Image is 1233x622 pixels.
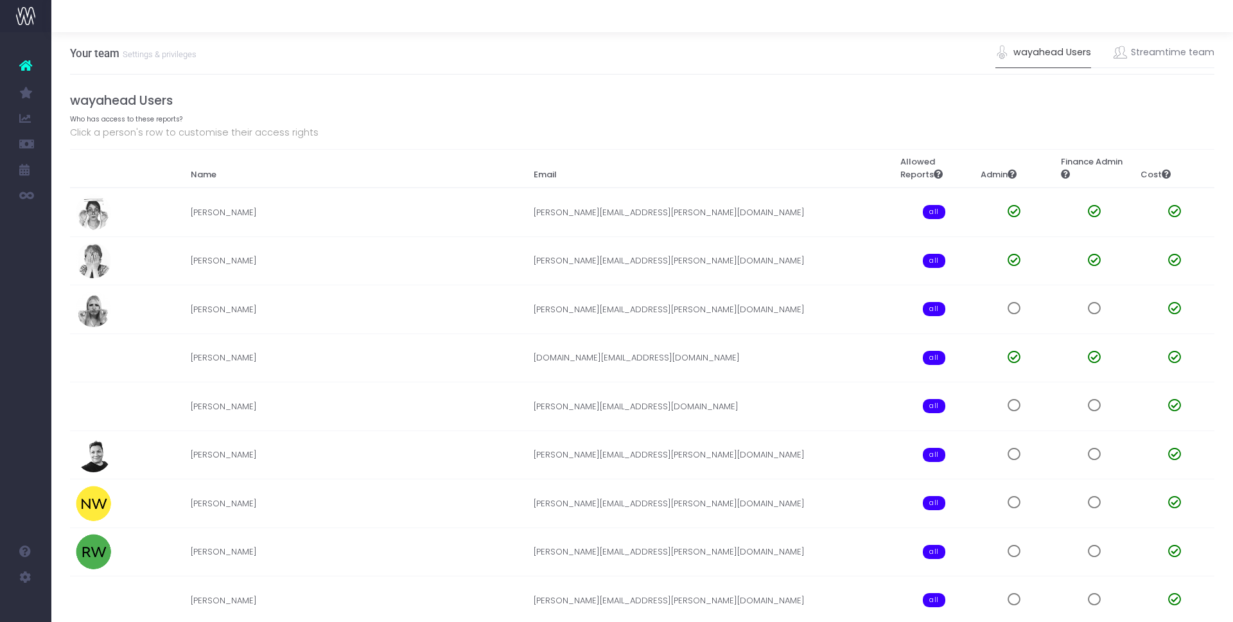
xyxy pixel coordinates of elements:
[76,389,111,424] img: profile_images
[184,285,528,334] td: [PERSON_NAME]
[923,593,945,607] span: all
[76,195,111,230] img: profile_images
[923,448,945,462] span: all
[70,93,1215,108] h4: wayahead Users
[119,47,197,60] small: Settings & privileges
[184,333,528,382] td: [PERSON_NAME]
[528,149,895,188] th: Email
[184,431,528,479] td: [PERSON_NAME]
[76,437,111,472] img: profile_images
[974,149,1054,188] th: Admin
[1054,149,1135,188] th: Finance Admin
[923,254,945,268] span: all
[923,302,945,316] span: all
[894,149,974,188] th: Allowed Reports
[76,534,111,569] img: profile_images
[923,351,945,365] span: all
[528,382,895,431] td: [PERSON_NAME][EMAIL_ADDRESS][DOMAIN_NAME]
[184,479,528,528] td: [PERSON_NAME]
[70,47,197,60] h3: Your team
[528,285,895,334] td: [PERSON_NAME][EMAIL_ADDRESS][PERSON_NAME][DOMAIN_NAME]
[184,236,528,285] td: [PERSON_NAME]
[70,125,1215,140] p: Click a person's row to customise their access rights
[16,596,35,616] img: images/default_profile_image.png
[528,188,895,236] td: [PERSON_NAME][EMAIL_ADDRESS][PERSON_NAME][DOMAIN_NAME]
[76,486,111,521] img: profile_images
[923,205,945,219] span: all
[923,399,945,413] span: all
[76,292,111,327] img: profile_images
[923,496,945,510] span: all
[1135,149,1215,188] th: Cost
[995,38,1091,67] a: wayahead Users
[76,340,111,375] img: profile_images
[1114,38,1215,67] a: Streamtime team
[528,236,895,285] td: [PERSON_NAME][EMAIL_ADDRESS][PERSON_NAME][DOMAIN_NAME]
[528,479,895,528] td: [PERSON_NAME][EMAIL_ADDRESS][PERSON_NAME][DOMAIN_NAME]
[184,528,528,576] td: [PERSON_NAME]
[923,545,945,559] span: all
[184,188,528,236] td: [PERSON_NAME]
[528,431,895,479] td: [PERSON_NAME][EMAIL_ADDRESS][PERSON_NAME][DOMAIN_NAME]
[184,149,528,188] th: Name
[76,243,111,278] img: profile_images
[184,382,528,431] td: [PERSON_NAME]
[76,583,111,618] img: profile_images
[70,112,182,124] small: Who has access to these reports?
[528,528,895,576] td: [PERSON_NAME][EMAIL_ADDRESS][PERSON_NAME][DOMAIN_NAME]
[528,333,895,382] td: [DOMAIN_NAME][EMAIL_ADDRESS][DOMAIN_NAME]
